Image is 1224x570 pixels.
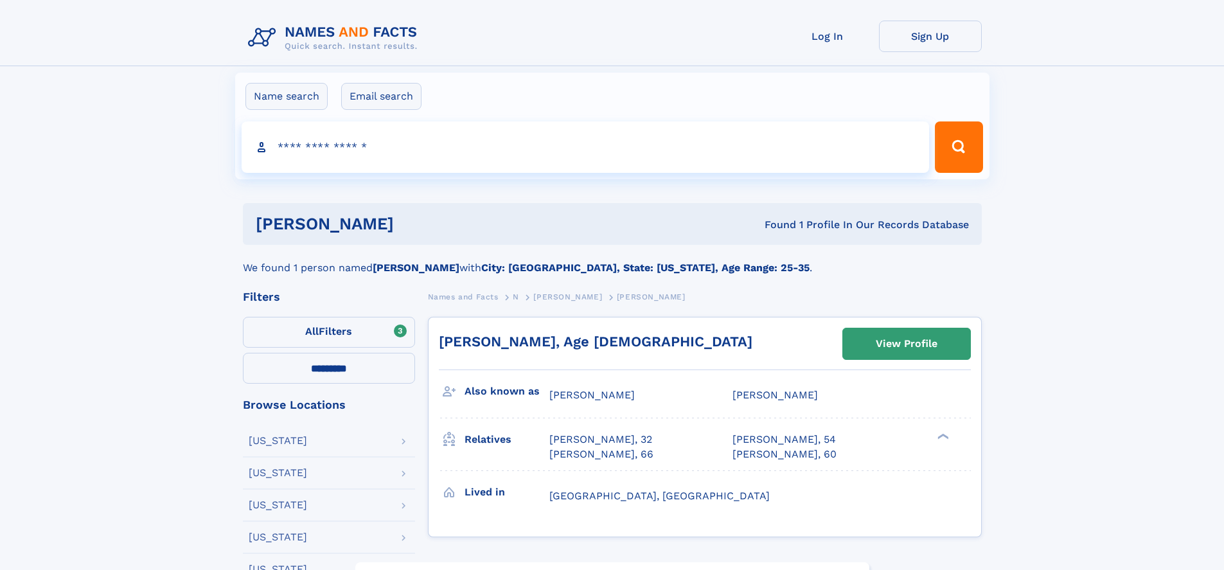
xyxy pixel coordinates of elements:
[256,216,580,232] h1: [PERSON_NAME]
[549,432,652,447] a: [PERSON_NAME], 32
[843,328,970,359] a: View Profile
[617,292,686,301] span: [PERSON_NAME]
[549,447,653,461] a: [PERSON_NAME], 66
[732,389,818,401] span: [PERSON_NAME]
[341,83,421,110] label: Email search
[465,481,549,503] h3: Lived in
[245,83,328,110] label: Name search
[513,289,519,305] a: N
[242,121,930,173] input: search input
[439,334,752,350] a: [PERSON_NAME], Age [DEMOGRAPHIC_DATA]
[243,317,415,348] label: Filters
[549,389,635,401] span: [PERSON_NAME]
[249,500,307,510] div: [US_STATE]
[249,532,307,542] div: [US_STATE]
[934,432,950,441] div: ❯
[876,329,937,359] div: View Profile
[465,380,549,402] h3: Also known as
[579,218,969,232] div: Found 1 Profile In Our Records Database
[249,468,307,478] div: [US_STATE]
[428,289,499,305] a: Names and Facts
[481,262,810,274] b: City: [GEOGRAPHIC_DATA], State: [US_STATE], Age Range: 25-35
[305,325,319,337] span: All
[935,121,982,173] button: Search Button
[533,292,602,301] span: [PERSON_NAME]
[732,432,836,447] a: [PERSON_NAME], 54
[549,490,770,502] span: [GEOGRAPHIC_DATA], [GEOGRAPHIC_DATA]
[243,245,982,276] div: We found 1 person named with .
[373,262,459,274] b: [PERSON_NAME]
[513,292,519,301] span: N
[465,429,549,450] h3: Relatives
[249,436,307,446] div: [US_STATE]
[732,447,837,461] a: [PERSON_NAME], 60
[243,399,415,411] div: Browse Locations
[879,21,982,52] a: Sign Up
[533,289,602,305] a: [PERSON_NAME]
[243,21,428,55] img: Logo Names and Facts
[776,21,879,52] a: Log In
[243,291,415,303] div: Filters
